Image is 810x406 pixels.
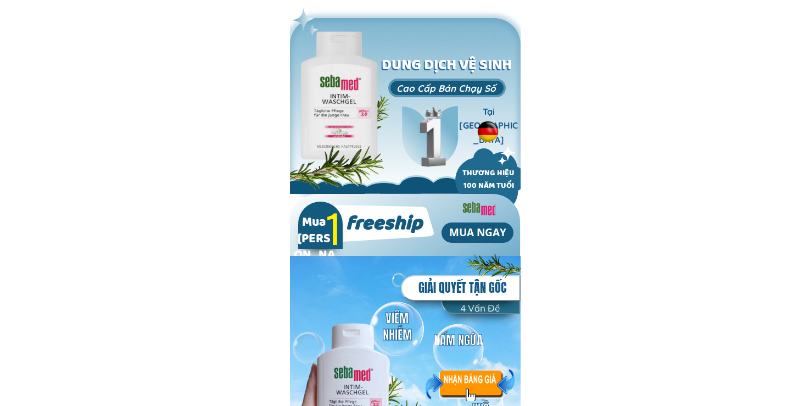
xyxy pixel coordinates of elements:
h2: 1 [320,202,347,253]
h3: Cao Cấp Bán Chạy Số [388,81,505,96]
h1: DUNG DỊCH VỆ SINH [380,55,514,79]
h2: freeship [324,210,444,242]
p: MUA NGAY [442,223,513,243]
h2: Mua [PERSON_NAME] [294,216,335,282]
h2: THƯƠNG HIỆU 100 NĂM TUỔI [457,168,520,193]
h5: 4 Vấn Đề [448,301,512,315]
h3: Tại [GEOGRAPHIC_DATA] [459,105,518,147]
h5: GIẢI QUYẾT TẬN GỐC [409,278,516,298]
